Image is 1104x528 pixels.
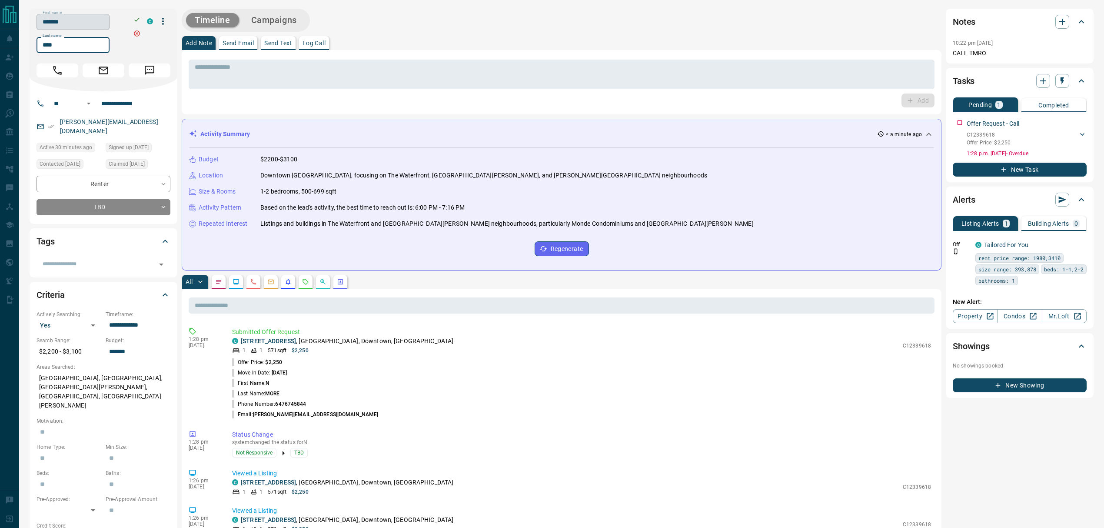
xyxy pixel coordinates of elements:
[953,189,1087,210] div: Alerts
[199,187,236,196] p: Size & Rooms
[253,411,379,418] span: [PERSON_NAME][EMAIL_ADDRESS][DOMAIN_NAME]
[37,231,170,252] div: Tags
[250,278,257,285] svg: Calls
[232,469,931,478] p: Viewed a Listing
[189,521,219,527] p: [DATE]
[106,143,170,155] div: Tue Jun 10 2025
[232,430,931,439] p: Status Change
[953,336,1087,357] div: Showings
[260,203,465,212] p: Based on the lead's activity, the best time to reach out is: 6:00 PM - 7:16 PM
[266,380,269,386] span: N
[953,339,990,353] h2: Showings
[997,309,1042,323] a: Condos
[953,241,970,248] p: Off
[535,241,589,256] button: Regenerate
[83,98,94,109] button: Open
[37,417,170,425] p: Motivation:
[997,102,1001,108] p: 1
[953,11,1087,32] div: Notes
[37,344,101,359] p: $2,200 - $3,100
[37,495,101,503] p: Pre-Approved:
[232,379,269,387] p: First Name:
[48,124,54,130] svg: Email Verified
[60,118,158,134] a: [PERSON_NAME][EMAIL_ADDRESS][DOMAIN_NAME]
[260,187,336,196] p: 1-2 bedrooms, 500-699 sqft
[1028,221,1069,227] p: Building Alerts
[953,163,1087,177] button: New Task
[1044,265,1084,274] span: beds: 1-1,2-2
[984,241,1028,248] a: Tailored For You
[223,40,254,46] p: Send Email
[1004,221,1008,227] p: 1
[106,159,170,171] div: Tue Jun 10 2025
[285,278,292,285] svg: Listing Alerts
[37,143,101,155] div: Fri Aug 15 2025
[37,371,170,413] p: [GEOGRAPHIC_DATA], [GEOGRAPHIC_DATA], [GEOGRAPHIC_DATA][PERSON_NAME], [GEOGRAPHIC_DATA], [GEOGRAP...
[953,74,974,88] h2: Tasks
[967,129,1087,148] div: C12339618Offer Price: $2,250
[260,155,297,164] p: $2200-$3100
[303,40,326,46] p: Log Call
[106,337,170,344] p: Budget:
[37,176,170,192] div: Renter
[268,347,286,354] p: 571 sqft
[232,400,306,408] p: Phone Number:
[978,265,1036,274] span: size range: 393,878
[186,40,212,46] p: Add Note
[189,445,219,451] p: [DATE]
[265,391,279,397] span: MORE
[243,347,246,354] p: 1
[37,469,101,477] p: Beds:
[337,278,344,285] svg: Agent Actions
[241,338,296,344] a: [STREET_ADDRESS]
[189,484,219,490] p: [DATE]
[232,369,287,377] p: Move In Date:
[147,18,153,24] div: condos.ca
[37,363,170,371] p: Areas Searched:
[961,221,999,227] p: Listing Alerts
[292,488,309,496] p: $2,250
[43,10,62,16] label: First name
[109,143,149,152] span: Signed up [DATE]
[109,160,145,168] span: Claimed [DATE]
[1038,102,1069,108] p: Completed
[37,443,101,451] p: Home Type:
[967,139,1011,147] p: Offer Price: $2,250
[199,171,223,180] p: Location
[967,119,1020,128] p: Offer Request - Call
[319,278,326,285] svg: Opportunities
[37,159,101,171] div: Thu Jun 19 2025
[272,370,287,376] span: [DATE]
[953,297,1087,307] p: New Alert:
[83,63,124,77] span: Email
[189,515,219,521] p: 1:26 pm
[199,155,219,164] p: Budget
[302,278,309,285] svg: Requests
[232,327,931,337] p: Submitted Offer Request
[267,278,274,285] svg: Emails
[232,506,931,515] p: Viewed a Listing
[155,258,167,271] button: Open
[968,102,992,108] p: Pending
[259,488,263,496] p: 1
[199,219,247,228] p: Repeated Interest
[241,478,453,487] p: , [GEOGRAPHIC_DATA], Downtown, [GEOGRAPHIC_DATA]
[215,278,222,285] svg: Notes
[264,40,292,46] p: Send Text
[903,483,931,491] p: C12339618
[199,203,241,212] p: Activity Pattern
[953,49,1087,58] p: CALL TMRO
[189,126,934,142] div: Activity Summary< a minute ago
[189,439,219,445] p: 1:28 pm
[241,515,453,525] p: , [GEOGRAPHIC_DATA], Downtown, [GEOGRAPHIC_DATA]
[903,342,931,350] p: C12339618
[292,347,309,354] p: $2,250
[189,342,219,348] p: [DATE]
[967,150,1087,157] p: 1:28 p.m. [DATE] - Overdue
[232,390,280,398] p: Last Name:
[37,284,170,305] div: Criteria
[953,378,1087,392] button: New Showing
[275,401,306,407] span: 6476745844
[43,33,62,39] label: Last name
[259,347,263,354] p: 1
